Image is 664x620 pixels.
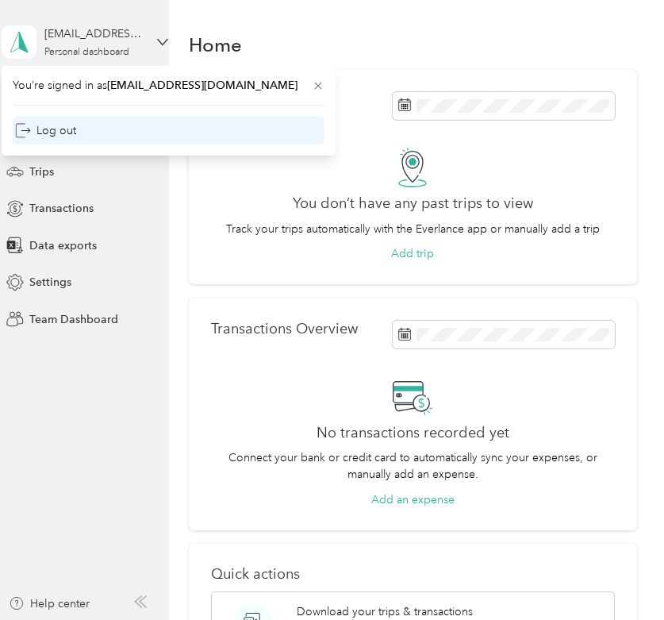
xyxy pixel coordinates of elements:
span: [EMAIL_ADDRESS][DOMAIN_NAME] [107,79,297,92]
span: Trips [29,164,54,180]
span: Transactions [29,200,94,217]
span: You’re signed in as [13,77,324,94]
h2: No transactions recorded yet [317,425,509,441]
p: Connect your bank or credit card to automatically sync your expenses, or manually add an expense. [211,449,615,483]
p: Transactions Overview [211,321,358,337]
div: Personal dashboard [44,48,129,57]
span: Data exports [29,237,97,254]
div: [EMAIL_ADDRESS][DOMAIN_NAME] [44,25,144,42]
button: Add trip [391,245,434,262]
h1: Home [189,37,242,53]
span: Team Dashboard [29,311,118,328]
p: Quick actions [211,566,615,583]
p: Track your trips automatically with the Everlance app or manually add a trip [226,221,600,237]
span: Settings [29,274,71,291]
iframe: Everlance-gr Chat Button Frame [575,531,664,620]
button: Help center [9,595,90,612]
button: Add an expense [371,491,455,508]
div: Log out [15,122,76,139]
p: Download your trips & transactions [297,603,473,620]
h2: You don’t have any past trips to view [293,195,533,212]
